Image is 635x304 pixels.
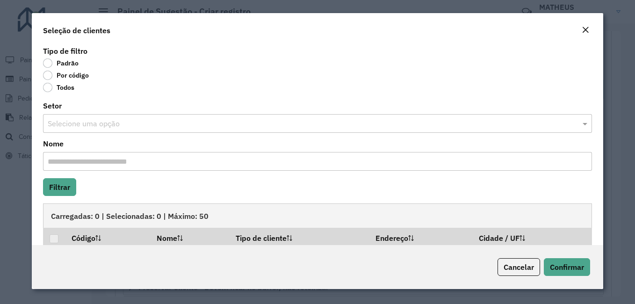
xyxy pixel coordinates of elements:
[369,228,473,247] th: Endereço
[498,258,540,276] button: Cancelar
[582,26,589,34] em: Fechar
[65,228,150,247] th: Código
[43,25,110,36] h4: Seleção de clientes
[472,228,592,247] th: Cidade / UF
[43,71,89,80] label: Por código
[151,228,229,247] th: Nome
[43,138,64,149] label: Nome
[43,100,62,111] label: Setor
[550,262,584,272] span: Confirmar
[43,58,79,68] label: Padrão
[43,45,87,57] label: Tipo de filtro
[579,24,592,36] button: Close
[43,83,74,92] label: Todos
[544,258,590,276] button: Confirmar
[504,262,534,272] span: Cancelar
[43,203,592,228] div: Carregadas: 0 | Selecionadas: 0 | Máximo: 50
[229,228,369,247] th: Tipo de cliente
[43,178,76,196] button: Filtrar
